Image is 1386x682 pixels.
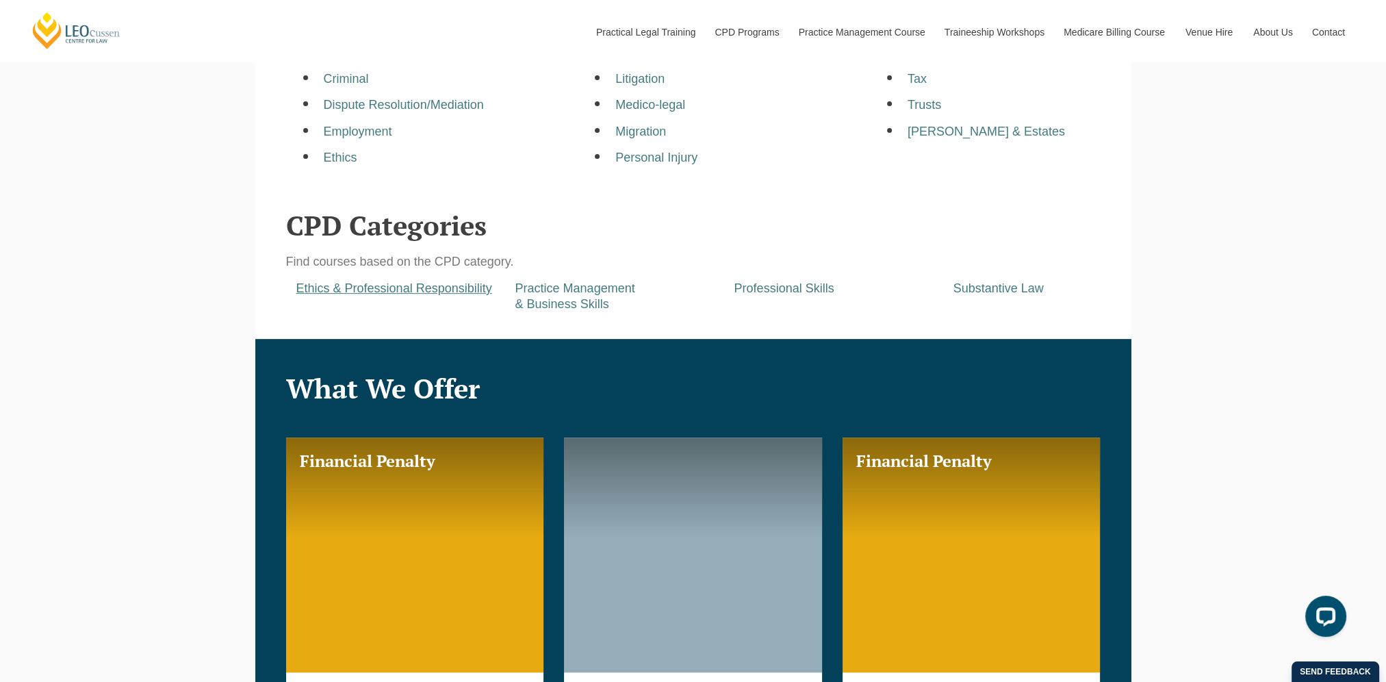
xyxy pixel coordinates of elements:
h3: Financial Penalty [300,451,530,471]
a: Ethics [324,151,357,164]
a: [PERSON_NAME] Centre for Law [31,11,122,50]
a: Contact [1302,3,1355,62]
p: Find courses based on the CPD category. [286,254,1101,270]
a: Litigation [615,72,665,86]
a: Criminal [324,72,369,86]
a: Migration [615,125,666,138]
a: Ethics & Professional Responsibility [296,281,492,295]
h2: What We Offer [286,373,1101,403]
a: Employment [324,125,392,138]
a: CPD Programs [704,3,788,62]
a: Financial Penalty [286,438,544,672]
a: Professional Skills [734,281,834,295]
a: Dispute Resolution/Mediation [324,98,484,112]
h2: CPD Categories [286,210,1101,240]
a: Traineeship Workshops [934,3,1053,62]
a: Medico-legal [615,98,685,112]
a: About Us [1243,3,1302,62]
a: Financial Penalty [843,438,1101,672]
a: Personal Injury [615,151,697,164]
a: Medicare Billing Course [1053,3,1175,62]
a: Practice Management& Business Skills [515,281,635,311]
a: [PERSON_NAME] & Estates [908,125,1065,138]
h3: Financial Penalty [856,451,1087,471]
a: Trusts [908,98,941,112]
a: Venue Hire [1175,3,1243,62]
a: Tax [908,72,927,86]
iframe: LiveChat chat widget [1294,590,1352,648]
a: Practical Legal Training [586,3,705,62]
a: Substantive Law [953,281,1044,295]
a: Practice Management Course [788,3,934,62]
